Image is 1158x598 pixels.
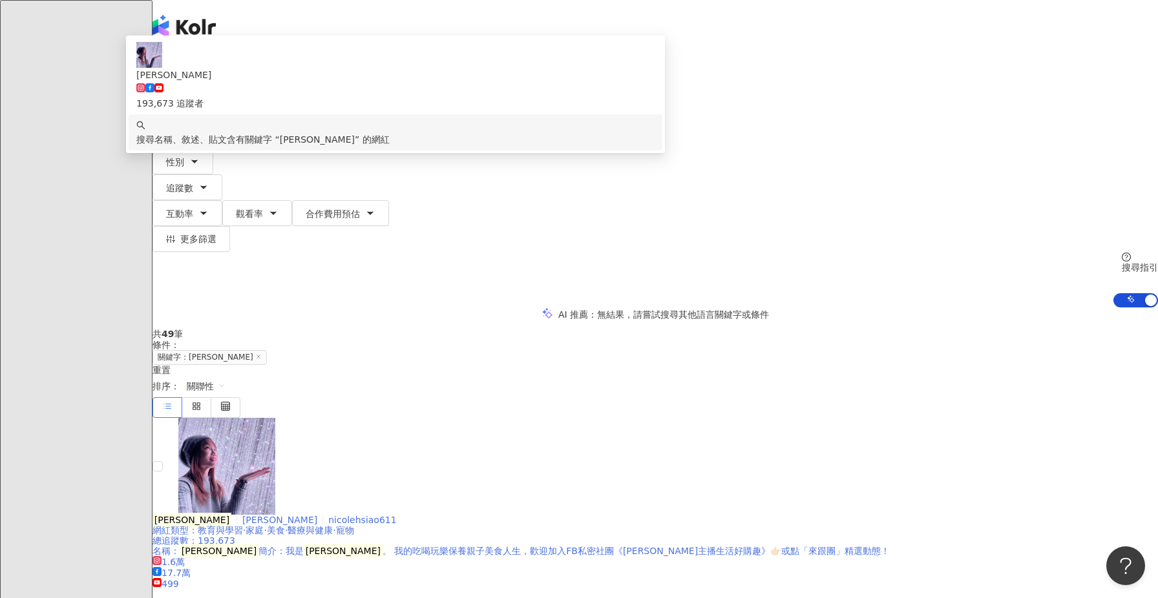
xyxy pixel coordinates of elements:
div: 總追蹤數 ： 193,673 [153,535,1158,546]
span: question-circle [1122,253,1131,262]
div: [PERSON_NAME] [136,68,655,82]
span: 條件 ： [153,340,180,350]
span: · [333,525,335,535]
span: 我是 [286,546,304,556]
span: 合作費用預估 [306,209,360,219]
div: 排序： [153,375,1158,397]
button: 互動率 [153,200,222,226]
button: 合作費用預估 [292,200,389,226]
span: [PERSON_NAME] [280,134,355,145]
span: 寵物 [336,525,354,535]
span: 更多篩選 [180,234,216,244]
iframe: Help Scout Beacon - Open [1106,546,1145,585]
span: 簡介 ： [258,544,890,558]
span: 499 [153,579,179,589]
span: 觀看率 [236,209,263,219]
span: 。 我的吃喝玩樂保養親子美食人生，歡迎加入FB私密社團《[PERSON_NAME]主播生活好購趣》👉🏻或點「來跟團」精選動態！ [383,546,890,556]
span: · [264,525,266,535]
span: 性別 [166,157,184,167]
span: search [136,121,145,130]
img: KOL Avatar [136,42,162,68]
button: 更多篩選 [153,226,230,252]
span: 1.6萬 [153,557,185,567]
span: 互動率 [166,209,193,219]
span: 名稱 ： [153,544,258,558]
span: · [285,525,288,535]
span: nicolehsiao611 [328,515,396,525]
div: 網紅類型 ： [153,525,1158,535]
span: 17.7萬 [153,568,191,578]
span: 無結果，請嘗試搜尋其他語言關鍵字或條件 [597,309,769,320]
span: 49 [162,329,174,339]
button: 觀看率 [222,200,292,226]
img: logo [153,15,216,38]
div: 搜尋名稱、敘述、貼文含有關鍵字 “ ” 的網紅 [136,132,655,147]
span: 醫療與健康 [288,525,333,535]
span: 追蹤數 [166,183,193,193]
span: 教育與學習 [198,525,243,535]
mark: [PERSON_NAME] [304,544,383,558]
span: 關聯性 [187,376,226,397]
span: 家庭 [246,525,264,535]
div: 共 筆 [153,329,1158,339]
div: 重置 [153,365,1158,375]
span: · [243,525,246,535]
span: [PERSON_NAME] [242,515,317,525]
button: 追蹤數 [153,174,222,200]
button: 性別 [153,149,213,174]
div: 搜尋指引 [1122,262,1158,273]
span: 美食 [267,525,285,535]
mark: [PERSON_NAME] [180,544,258,558]
div: 193,673 追蹤者 [136,96,655,110]
span: 關鍵字：[PERSON_NAME] [153,350,267,365]
div: AI 推薦 ： [558,309,769,320]
img: KOL Avatar [178,418,275,515]
mark: [PERSON_NAME] [153,513,231,527]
